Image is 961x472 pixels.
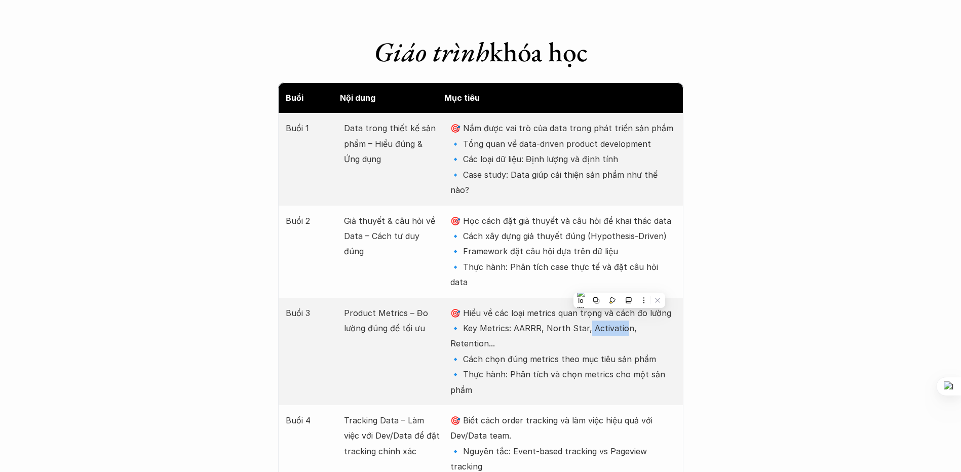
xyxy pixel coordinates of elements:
[286,121,334,136] p: Buổi 1
[286,305,334,321] p: Buổi 3
[286,213,334,228] p: Buổi 2
[278,35,683,68] h1: khóa học
[450,121,675,198] p: 🎯 Nắm được vai trò của data trong phát triển sản phẩm 🔹 Tổng quan về data-driven product developm...
[344,121,440,167] p: Data trong thiết kế sản phẩm – Hiểu đúng & Ứng dụng
[450,213,675,290] p: 🎯 Học cách đặt giả thuyết và câu hỏi để khai thác data 🔹 Cách xây dựng giả thuyết đúng (Hypothesi...
[344,305,440,336] p: Product Metrics – Đo lường đúng để tối ưu
[286,413,334,428] p: Buổi 4
[344,213,440,259] p: Giả thuyết & câu hỏi về Data – Cách tư duy đúng
[344,413,440,459] p: Tracking Data – Làm việc với Dev/Data để đặt tracking chính xác
[450,305,675,398] p: 🎯 Hiểu về các loại metrics quan trọng và cách đo lường 🔹 Key Metrics: AARRR, North Star, Activati...
[444,93,480,103] strong: Mục tiêu
[340,93,375,103] strong: Nội dung
[374,34,489,69] em: Giáo trình
[286,93,303,103] strong: Buổi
